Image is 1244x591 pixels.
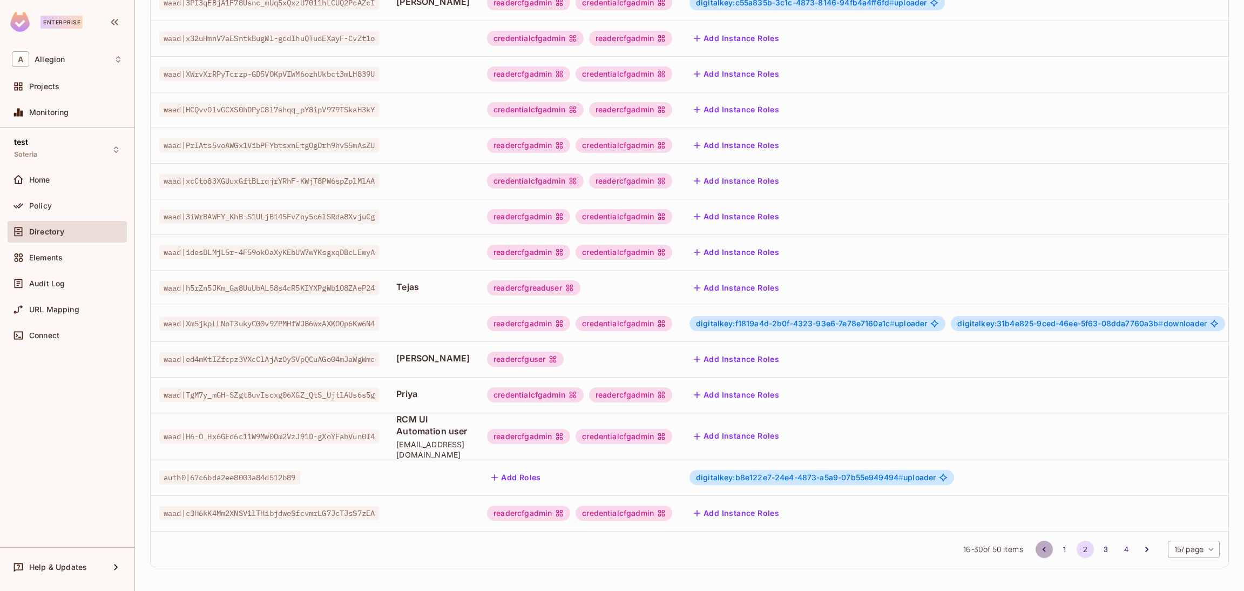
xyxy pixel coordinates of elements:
[159,103,379,117] span: waad|HCQvvOlvGCXS0hDPyC8l7ahqq_pY8ipV979TSkaH3kY
[487,469,545,486] button: Add Roles
[576,316,672,331] div: credentialcfgadmin
[1138,541,1155,558] button: Go to next page
[696,473,936,482] span: uploader
[689,65,783,83] button: Add Instance Roles
[696,473,903,482] span: digitalkey:b8e122e7-24e4-4873-a5a9-07b55e949494
[159,388,379,402] span: waad|TgM7y_mGH-SZgt8uvIscxg06XGZ_QtS_UjtlAUs6s5g
[29,82,59,91] span: Projects
[689,279,783,297] button: Add Instance Roles
[890,319,895,328] span: #
[159,352,379,366] span: waad|ed4mKtIZfcpz3VXcClAjAzOySVpQCuAGo04mJaWgWmc
[589,31,672,46] div: readercfgadmin
[487,138,570,153] div: readercfgadmin
[487,66,570,82] div: readercfgadmin
[159,210,379,224] span: waad|3iWrBAWFY_KhB-S1ULjBi45FvZny5c6lSRda8XvjuCg
[159,317,379,331] span: waad|Xm5jkpLLNoT3ukyC00v9ZPMHfWJ86wxAXKOQp6Kw6N4
[487,506,570,521] div: readercfgadmin
[487,31,584,46] div: credentialcfgadmin
[487,280,580,295] div: readercfgreaduser
[1036,541,1053,558] button: Go to previous page
[576,66,672,82] div: credentialcfgadmin
[487,209,570,224] div: readercfgadmin
[689,505,783,522] button: Add Instance Roles
[1056,541,1073,558] button: Go to page 1
[10,12,30,32] img: SReyMgAAAABJRU5ErkJggg==
[1034,541,1157,558] nav: pagination navigation
[159,471,300,485] span: auth0|67c6bda2ee8003a84d512b89
[487,102,584,117] div: credentialcfgadmin
[29,331,59,340] span: Connect
[159,429,379,444] span: waad|H6-O_Hx6GEd6c11W9Mw0Om2VzJ91D-gXoYFabVun0I4
[576,209,672,224] div: credentialcfgadmin
[487,245,570,260] div: readercfgadmin
[396,413,470,437] span: RCM UI Automation user
[689,386,783,404] button: Add Instance Roles
[589,387,672,402] div: readercfgadmin
[29,176,50,184] span: Home
[29,279,65,288] span: Audit Log
[576,429,672,444] div: credentialcfgadmin
[487,352,564,367] div: readercfguser
[689,172,783,190] button: Add Instance Roles
[159,31,379,45] span: waad|x32uHmnV7aESntkBugWl-gcdIhuQTudEXayF-CvZt1o
[14,138,29,146] span: test
[159,174,379,188] span: waad|xcCto83XGUuxGftBLrqjrYRhF-KWjT8PW6spZplMlAA
[29,202,52,210] span: Policy
[159,245,379,259] span: waad|idesDLMjL5r-4F59okOaXyKEbUW7wYKsgxqDBcLEwyA
[689,244,783,261] button: Add Instance Roles
[576,138,672,153] div: credentialcfgadmin
[29,108,69,117] span: Monitoring
[957,319,1207,328] span: downloader
[159,138,379,152] span: waad|PrIAts5voAWGx1VibPFYbtsxnEtgOgDrh9hvS5mAsZU
[29,563,87,572] span: Help & Updates
[159,67,379,81] span: waad|XWrvXrRPyTcrzp-GD5VOKpVIWM6ozhUkbct3mLH839U
[576,245,672,260] div: credentialcfgadmin
[29,227,64,236] span: Directory
[12,51,29,67] span: A
[689,101,783,118] button: Add Instance Roles
[14,150,37,159] span: Soteria
[40,16,83,29] div: Enterprise
[487,316,570,331] div: readercfgadmin
[589,173,672,189] div: readercfgadmin
[1168,541,1220,558] div: 15 / page
[396,439,470,460] span: [EMAIL_ADDRESS][DOMAIN_NAME]
[576,506,672,521] div: credentialcfgadmin
[1077,541,1094,558] button: page 2
[696,319,927,328] span: uploader
[487,387,584,402] div: credentialcfgadmin
[396,352,470,364] span: [PERSON_NAME]
[689,137,783,154] button: Add Instance Roles
[696,319,895,328] span: digitalkey:f1819a4d-2b0f-4323-93e6-7e78e7160a1c
[963,543,1023,555] span: 16 - 30 of 50 items
[35,55,65,64] span: Workspace: Allegion
[689,30,783,47] button: Add Instance Roles
[396,281,470,293] span: Tejas
[1118,541,1135,558] button: Go to page 4
[1158,319,1163,328] span: #
[957,319,1163,328] span: digitalkey:31b4e825-9ced-46ee-5f63-08dda7760a3b
[689,208,783,225] button: Add Instance Roles
[159,506,379,520] span: waad|c3H6kK4Mm2XNSV1lTHibjdweSfcvmrLG7JcTJsS7zEA
[396,388,470,400] span: Priya
[487,429,570,444] div: readercfgadmin
[589,102,672,117] div: readercfgadmin
[159,281,379,295] span: waad|h5rZn5JKm_Ga8UuUbAL58s4cR5KIYXPgWb1O8ZAeP24
[29,305,79,314] span: URL Mapping
[689,428,783,445] button: Add Instance Roles
[1097,541,1114,558] button: Go to page 3
[29,253,63,262] span: Elements
[487,173,584,189] div: credentialcfgadmin
[689,351,783,368] button: Add Instance Roles
[898,473,903,482] span: #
